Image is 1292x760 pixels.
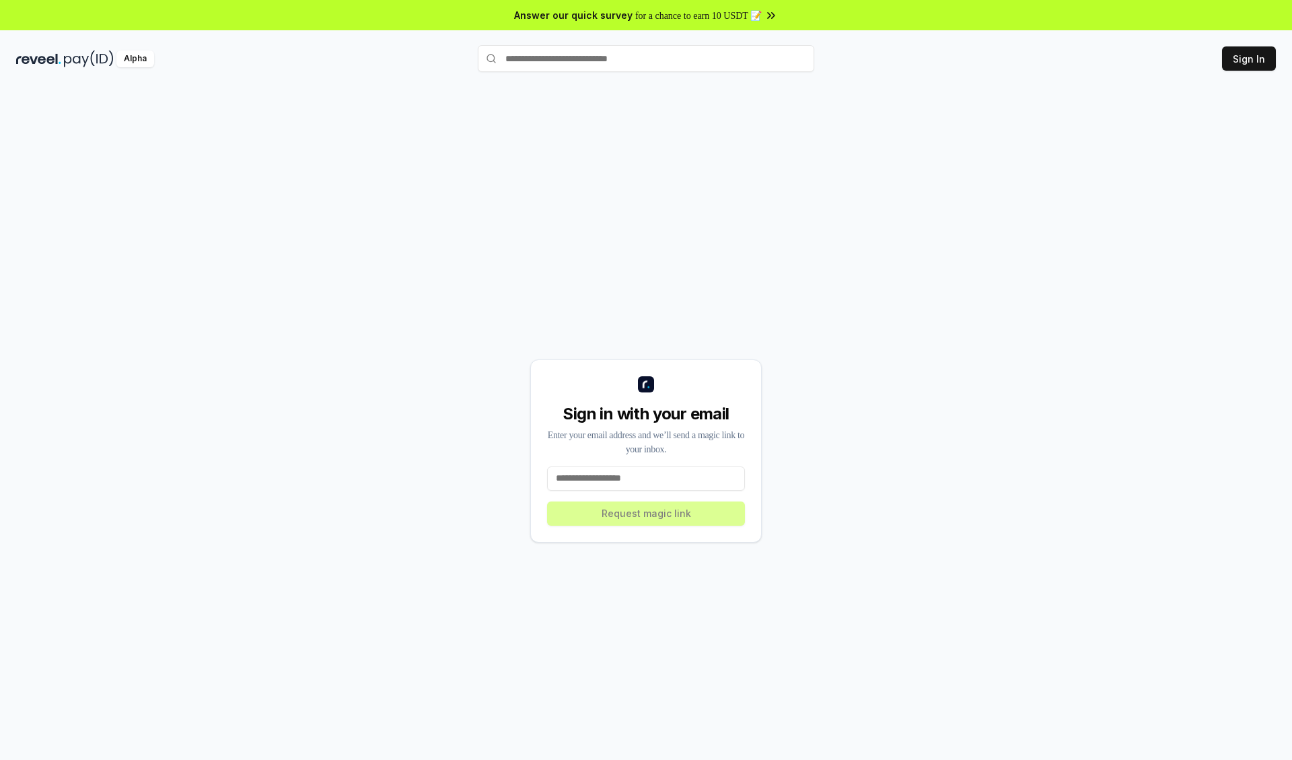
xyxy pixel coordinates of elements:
span: for a chance to earn 10 USDT 📝 [626,8,770,22]
img: pay_id [64,50,114,67]
div: Sign in with your email [547,403,745,425]
div: Enter your email address and we’ll send a magic link to your inbox. [547,427,745,456]
img: reveel_dark [16,50,61,67]
span: Answer our quick survey [505,8,624,22]
img: logo_small [638,376,654,392]
button: Sign In [1222,46,1276,71]
div: Alpha [116,50,154,67]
